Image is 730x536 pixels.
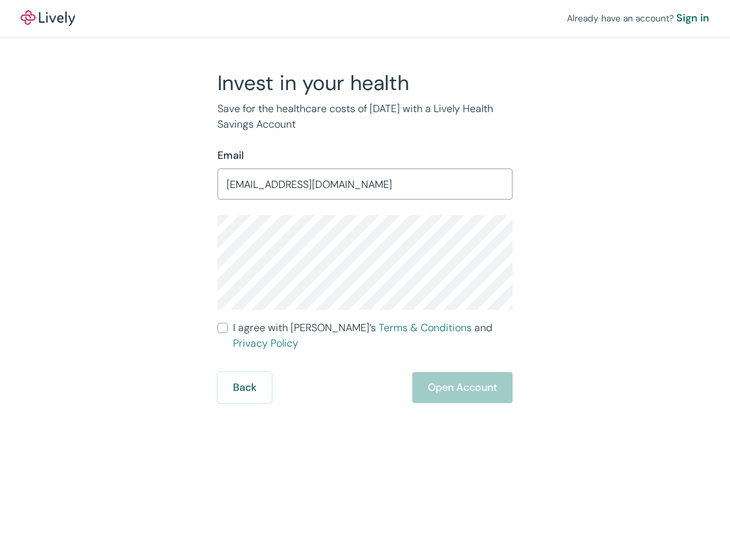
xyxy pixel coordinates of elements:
p: Save for the healthcare costs of [DATE] with a Lively Health Savings Account [217,101,513,132]
a: Terms & Conditions [379,321,472,334]
a: LivelyLively [21,10,75,26]
div: Already have an account? [567,10,709,26]
img: Lively [21,10,75,26]
a: Sign in [676,10,709,26]
button: Back [217,372,272,403]
h2: Invest in your health [217,70,513,96]
a: Privacy Policy [233,336,298,350]
span: I agree with [PERSON_NAME]’s and [233,320,513,351]
label: Email [217,148,244,163]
